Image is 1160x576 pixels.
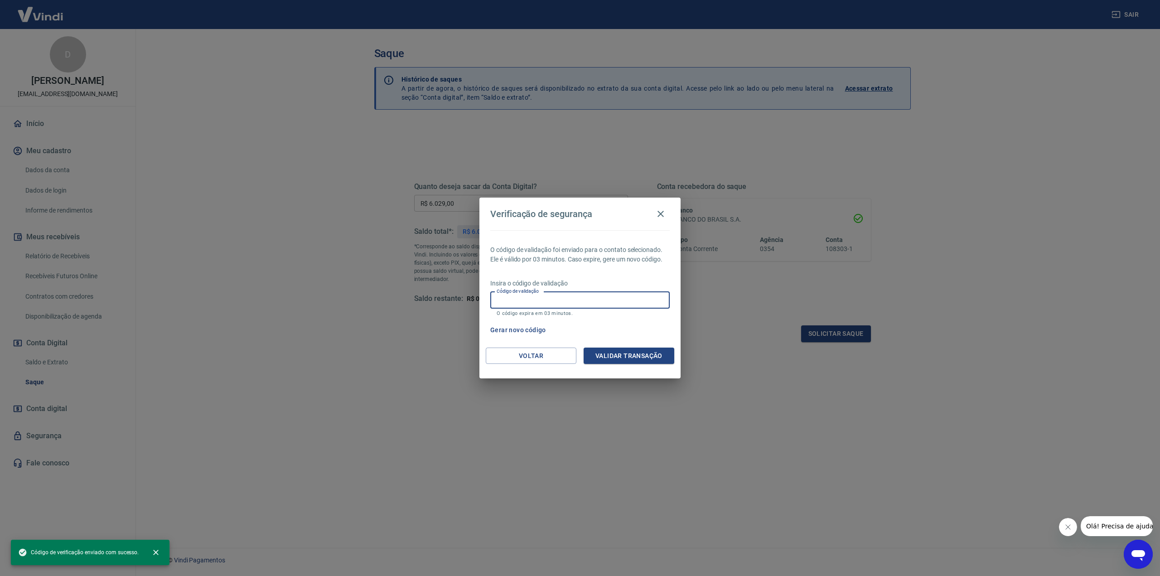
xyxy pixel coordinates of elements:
button: close [146,542,166,562]
iframe: Fechar mensagem [1059,518,1077,536]
p: O código expira em 03 minutos. [497,310,663,316]
h4: Verificação de segurança [490,208,592,219]
iframe: Botão para abrir a janela de mensagens [1124,540,1153,569]
span: Código de verificação enviado com sucesso. [18,548,139,557]
iframe: Mensagem da empresa [1081,516,1153,536]
button: Gerar novo código [487,322,550,339]
p: Insira o código de validação [490,279,670,288]
span: Olá! Precisa de ajuda? [5,6,76,14]
p: O código de validação foi enviado para o contato selecionado. Ele é válido por 03 minutos. Caso e... [490,245,670,264]
label: Código de validação [497,288,539,295]
button: Voltar [486,348,576,364]
button: Validar transação [584,348,674,364]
